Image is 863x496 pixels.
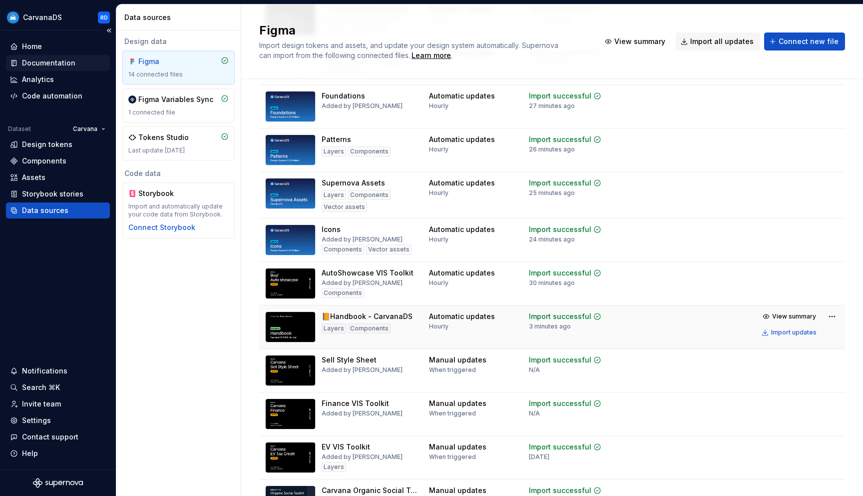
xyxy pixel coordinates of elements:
[322,366,403,374] div: Added by [PERSON_NAME]
[2,6,114,28] button: CarvanaDSRD
[122,50,235,84] a: Figma14 connected files
[322,311,413,321] div: 📙Handbook - CarvanaDS
[429,91,495,101] div: Automatic updates
[322,134,351,144] div: Patterns
[429,102,448,110] div: Hourly
[600,32,672,50] button: View summary
[22,448,38,458] div: Help
[764,32,845,50] button: Connect new file
[779,36,839,46] span: Connect new file
[322,288,364,298] div: Components
[6,363,110,379] button: Notifications
[412,50,451,60] a: Learn more
[128,146,229,154] div: Last update [DATE]
[322,279,403,287] div: Added by [PERSON_NAME]
[322,462,346,472] div: Layers
[6,38,110,54] a: Home
[6,412,110,428] a: Settings
[33,478,83,488] svg: Supernova Logo
[429,398,486,408] div: Manual updates
[22,41,42,51] div: Home
[429,322,448,330] div: Hourly
[322,224,341,234] div: Icons
[322,91,365,101] div: Foundations
[322,235,403,243] div: Added by [PERSON_NAME]
[429,355,486,365] div: Manual updates
[22,205,68,215] div: Data sources
[771,328,817,336] div: Import updates
[529,145,575,153] div: 26 minutes ago
[22,432,78,442] div: Contact support
[429,442,486,452] div: Manual updates
[128,222,195,232] button: Connect Storybook
[322,178,385,188] div: Supernova Assets
[772,312,816,320] span: View summary
[22,156,66,166] div: Components
[529,224,591,234] div: Import successful
[322,102,403,110] div: Added by [PERSON_NAME]
[23,12,62,22] div: CarvanaDS
[529,102,575,110] div: 27 minutes ago
[529,279,575,287] div: 30 minutes ago
[529,398,591,408] div: Import successful
[322,442,370,452] div: EV VIS Toolkit
[22,189,83,199] div: Storybook stories
[429,453,476,461] div: When triggered
[22,139,72,149] div: Design tokens
[322,190,346,200] div: Layers
[429,485,486,495] div: Manual updates
[73,125,97,133] span: Carvana
[22,74,54,84] div: Analytics
[6,396,110,412] a: Invite team
[322,202,367,212] div: Vector assets
[138,56,186,66] div: Figma
[429,409,476,417] div: When triggered
[128,108,229,116] div: 1 connected file
[429,279,448,287] div: Hourly
[529,268,591,278] div: Import successful
[759,325,821,339] button: Import updates
[6,153,110,169] a: Components
[259,22,588,38] h2: Figma
[366,244,412,254] div: Vector assets
[529,134,591,144] div: Import successful
[529,442,591,452] div: Import successful
[676,32,760,50] button: Import all updates
[429,145,448,153] div: Hourly
[6,429,110,445] button: Contact support
[529,485,591,495] div: Import successful
[138,132,189,142] div: Tokens Studio
[429,268,495,278] div: Automatic updates
[128,202,229,218] div: Import and automatically update your code data from Storybook.
[22,91,82,101] div: Code automation
[322,146,346,156] div: Layers
[6,379,110,395] button: Search ⌘K
[138,188,186,198] div: Storybook
[429,235,448,243] div: Hourly
[529,235,575,243] div: 24 minutes ago
[6,55,110,71] a: Documentation
[529,91,591,101] div: Import successful
[124,12,237,22] div: Data sources
[100,13,108,21] div: RD
[529,178,591,188] div: Import successful
[529,355,591,365] div: Import successful
[22,58,75,68] div: Documentation
[122,88,235,122] a: Figma Variables Sync1 connected file
[322,244,364,254] div: Components
[22,399,61,409] div: Invite team
[348,146,391,156] div: Components
[122,36,235,46] div: Design data
[322,355,377,365] div: Sell Style Sheet
[429,189,448,197] div: Hourly
[6,202,110,218] a: Data sources
[7,11,19,23] img: 385de8ec-3253-4064-8478-e9f485bb8188.png
[690,36,754,46] span: Import all updates
[322,453,403,461] div: Added by [PERSON_NAME]
[259,41,560,59] span: Import design tokens and assets, and update your design system automatically. Supernova can impor...
[6,136,110,152] a: Design tokens
[6,169,110,185] a: Assets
